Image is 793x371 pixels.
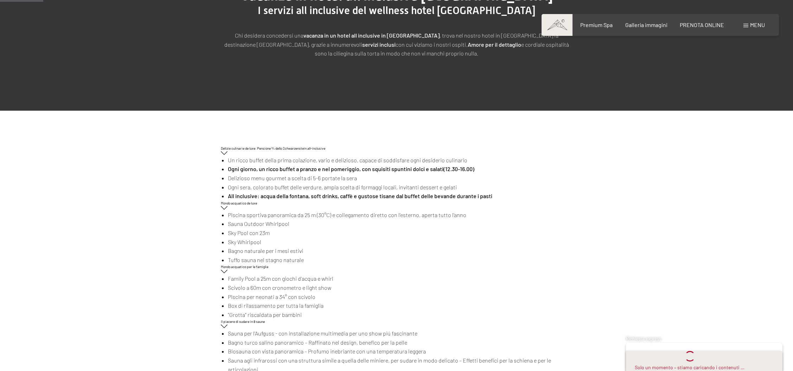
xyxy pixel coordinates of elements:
[626,336,661,341] span: Richiesta express
[228,210,572,220] li: Piscina sportiva panoramica da 25 m (30°C) e collegamento diretto con l’esterno, aperta tutto l’anno
[221,319,265,324] span: Il piacere di sudare in 8 saune
[221,265,268,269] span: Mondo acquatico per le famiglie
[228,255,572,265] li: Tuffo sauna nel stagno naturale
[635,364,744,371] div: Solo un momento – stiamo caricando i contenuti …
[228,292,572,301] li: Piscina per neonati a 34° con scivolo
[228,193,492,199] strong: All inclusive: acqua della fontana, soft drinks, caffè e gustose tisane dal buffet delle bevande ...
[228,183,572,192] li: Ogni sera, colorato buffet delle verdure, ampia scelta di formaggi locali, invitanti dessert e ge...
[228,329,572,338] li: Sauna per l'Aufguss - con installazione multimedia per uno show piú fascinante
[221,201,257,205] span: Mondo acquatico de luxe
[468,41,521,48] strong: Amore per il dettaglio
[228,237,572,247] li: Sky Whirlpool
[228,347,572,356] li: Biosauna con vista panoramica – Profumo inebriante con una temperatura leggera
[228,165,443,172] strong: Ogni giorno, un ricco buffet a pranzo e nel pomeriggio, con squisiti spuntini dolci e salati
[228,274,572,283] li: Family Pool a 25m con giochi d'acqua e whirl
[228,310,572,319] li: "Grotta" riscaldata per bambini
[625,21,667,28] a: Galleria immagini
[362,41,396,48] strong: servizi inclusi
[750,21,765,28] span: Menu
[228,338,572,347] li: Bagno turco salino panoramico – Raffinato nel design, benefico per la pelle
[228,283,572,292] li: Scivolo a 60m con cronometro e light show
[228,156,572,165] li: Un ricco buffet della prima colazione, vario e delizioso, capace di soddisfare ogni desiderio cul...
[228,174,572,183] li: Delizioso menu gourmet a scelta di 5-6 portate la sera
[221,146,325,150] span: Delizie culinarie de luxe: Pensione ¾ dello Schwarzenstein all-inclusive
[228,301,572,310] li: Box di rilassamento per tutta la famiglia
[258,4,536,17] span: I servizi all inclusive del wellness hotel [GEOGRAPHIC_DATA]
[580,21,613,28] a: Premium Spa
[303,32,440,39] strong: vacanza in un hotel all inclusive in [GEOGRAPHIC_DATA]
[443,165,474,172] strong: (12.30-16.00)
[228,228,572,237] li: Sky Pool con 23m
[228,219,572,228] li: Sauna Outdoor Whirlpool
[228,246,572,255] li: Bagno naturale per i mesi estivi
[221,31,573,58] p: Chi desidera concedersi una , trova nel nostro hotel in [GEOGRAPHIC_DATA] la destinazione [GEOGRA...
[680,21,724,28] a: PRENOTA ONLINE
